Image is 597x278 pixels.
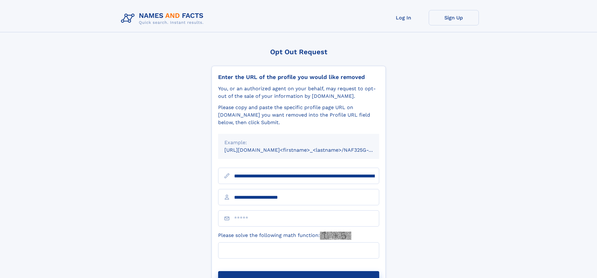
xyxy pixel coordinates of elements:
[218,85,379,100] div: You, or an authorized agent on your behalf, may request to opt-out of the sale of your informatio...
[224,139,373,146] div: Example:
[212,48,386,56] div: Opt Out Request
[429,10,479,25] a: Sign Up
[224,147,391,153] small: [URL][DOMAIN_NAME]<firstname>_<lastname>/NAF325G-xxxxxxxx
[218,232,351,240] label: Please solve the following math function:
[218,104,379,126] div: Please copy and paste the specific profile page URL on [DOMAIN_NAME] you want removed into the Pr...
[218,74,379,81] div: Enter the URL of the profile you would like removed
[118,10,209,27] img: Logo Names and Facts
[379,10,429,25] a: Log In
